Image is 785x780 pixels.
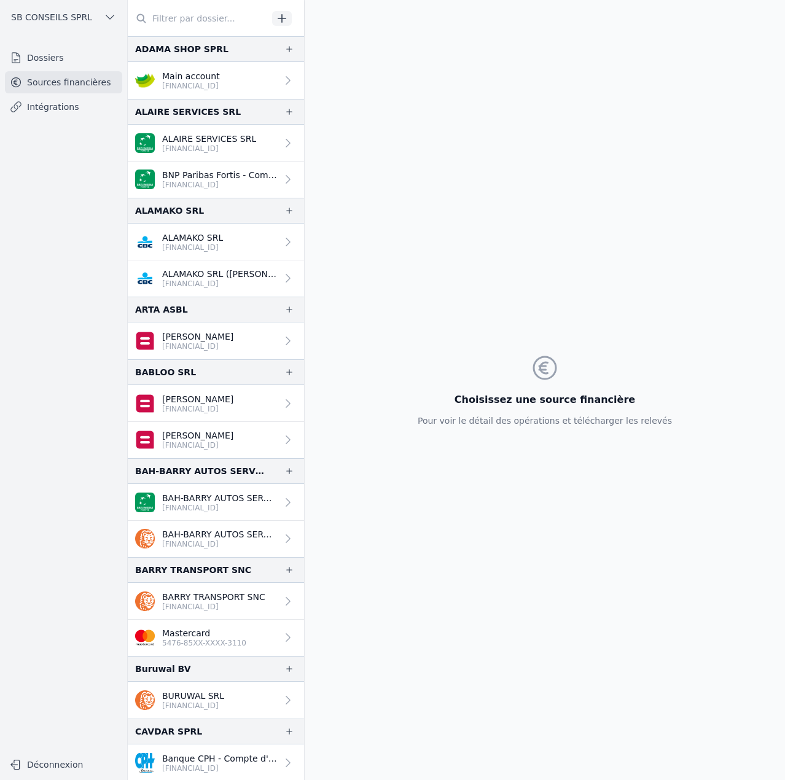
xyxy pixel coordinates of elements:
p: BARRY TRANSPORT SNC [162,591,265,603]
a: Dossiers [5,47,122,69]
div: ALAIRE SERVICES SRL [135,104,241,119]
a: Mastercard 5476-85XX-XXXX-3110 [128,620,304,656]
img: belfius-1.png [135,394,155,413]
div: ALAMAKO SRL [135,203,204,218]
img: CBC_CREGBEBB.png [135,232,155,252]
p: [FINANCIAL_ID] [162,404,233,414]
p: ALAIRE SERVICES SRL [162,133,256,145]
a: Main account [FINANCIAL_ID] [128,62,304,99]
img: BANQUE_CPH_CPHBBE75XXX.png [135,753,155,773]
p: 5476-85XX-XXXX-3110 [162,638,246,648]
a: ALAMAKO SRL ([PERSON_NAME]-[DATE]) [FINANCIAL_ID] [128,260,304,297]
p: BAH-BARRY AUTOS SERVICES SPRL [162,528,277,540]
div: ARTA ASBL [135,302,188,317]
img: ing.png [135,690,155,710]
img: BNP_BE_BUSINESS_GEBABEBB.png [135,493,155,512]
p: [FINANCIAL_ID] [162,503,277,513]
p: BURUWAL SRL [162,690,224,702]
p: [FINANCIAL_ID] [162,763,277,773]
div: ADAMA SHOP SPRL [135,42,228,57]
p: Pour voir le détail des opérations et télécharger les relevés [418,415,672,427]
p: [FINANCIAL_ID] [162,243,223,252]
div: BABLOO SRL [135,365,196,380]
div: BARRY TRANSPORT SNC [135,563,251,577]
a: [PERSON_NAME] [FINANCIAL_ID] [128,422,304,458]
p: BNP Paribas Fortis - Compte d'épargne [162,169,277,181]
a: BAH-BARRY AUTOS SERVICES B [FINANCIAL_ID] [128,484,304,521]
img: imageedit_2_6530439554.png [135,628,155,647]
p: Mastercard [162,627,246,639]
img: BNP_BE_BUSINESS_GEBABEBB.png [135,170,155,189]
p: [FINANCIAL_ID] [162,602,265,612]
button: Déconnexion [5,755,122,774]
span: SB CONSEILS SPRL [11,11,92,23]
h3: Choisissez une source financière [418,392,672,407]
a: Intégrations [5,96,122,118]
a: [PERSON_NAME] [FINANCIAL_ID] [128,322,304,359]
a: ALAIRE SERVICES SRL [FINANCIAL_ID] [128,125,304,162]
a: BAH-BARRY AUTOS SERVICES SPRL [FINANCIAL_ID] [128,521,304,557]
a: BARRY TRANSPORT SNC [FINANCIAL_ID] [128,583,304,620]
p: [PERSON_NAME] [162,393,233,405]
button: SB CONSEILS SPRL [5,7,122,27]
div: Buruwal BV [135,661,191,676]
p: ALAMAKO SRL [162,232,223,244]
a: BNP Paribas Fortis - Compte d'épargne [FINANCIAL_ID] [128,162,304,198]
a: [PERSON_NAME] [FINANCIAL_ID] [128,385,304,422]
p: [FINANCIAL_ID] [162,279,277,289]
img: BNP_BE_BUSINESS_GEBABEBB.png [135,133,155,153]
p: [FINANCIAL_ID] [162,701,224,711]
img: CBC_CREGBEBB.png [135,268,155,288]
p: [FINANCIAL_ID] [162,180,277,190]
p: Main account [162,70,220,82]
p: BAH-BARRY AUTOS SERVICES B [162,492,277,504]
p: Banque CPH - Compte d'épargne [162,752,277,765]
img: crelan.png [135,71,155,90]
p: [PERSON_NAME] [162,330,233,343]
p: [FINANCIAL_ID] [162,81,220,91]
p: [FINANCIAL_ID] [162,341,233,351]
p: [FINANCIAL_ID] [162,539,277,549]
div: BAH-BARRY AUTOS SERVICES BVBA [135,464,265,478]
p: [FINANCIAL_ID] [162,440,233,450]
a: ALAMAKO SRL [FINANCIAL_ID] [128,224,304,260]
p: [PERSON_NAME] [162,429,233,442]
img: ing.png [135,591,155,611]
p: [FINANCIAL_ID] [162,144,256,154]
a: Sources financières [5,71,122,93]
a: BURUWAL SRL [FINANCIAL_ID] [128,682,304,719]
input: Filtrer par dossier... [128,7,268,29]
p: ALAMAKO SRL ([PERSON_NAME]-[DATE]) [162,268,277,280]
img: belfius-1.png [135,331,155,351]
div: CAVDAR SPRL [135,724,202,739]
img: belfius-1.png [135,430,155,450]
img: ing.png [135,529,155,548]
